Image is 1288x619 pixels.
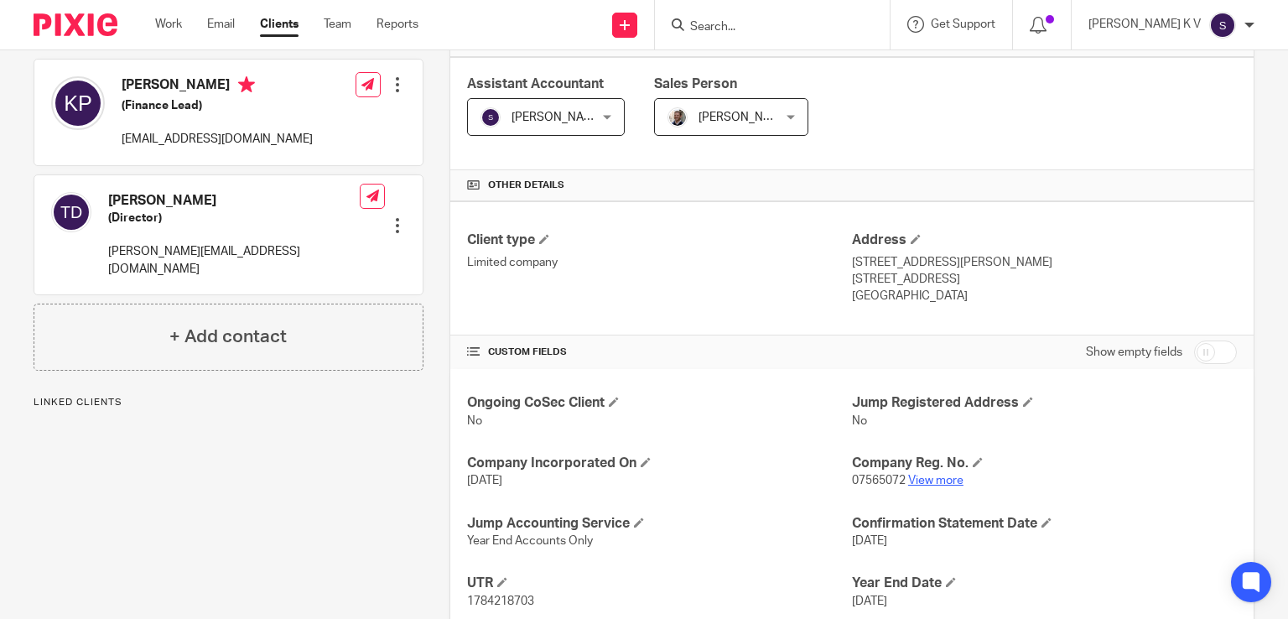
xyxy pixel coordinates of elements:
[480,107,501,127] img: svg%3E
[155,16,182,33] a: Work
[852,596,887,607] span: [DATE]
[324,16,351,33] a: Team
[467,415,482,427] span: No
[467,455,852,472] h4: Company Incorporated On
[852,515,1237,533] h4: Confirmation Statement Date
[852,394,1237,412] h4: Jump Registered Address
[467,475,502,486] span: [DATE]
[654,77,737,91] span: Sales Person
[51,76,105,130] img: svg%3E
[34,13,117,36] img: Pixie
[852,271,1237,288] p: [STREET_ADDRESS]
[908,475,963,486] a: View more
[852,415,867,427] span: No
[467,231,852,249] h4: Client type
[467,575,852,592] h4: UTR
[467,515,852,533] h4: Jump Accounting Service
[377,16,418,33] a: Reports
[207,16,235,33] a: Email
[488,179,564,192] span: Other details
[852,288,1237,304] p: [GEOGRAPHIC_DATA]
[852,575,1237,592] h4: Year End Date
[852,254,1237,271] p: [STREET_ADDRESS][PERSON_NAME]
[852,455,1237,472] h4: Company Reg. No.
[931,18,995,30] span: Get Support
[667,107,688,127] img: Matt%20Circle.png
[852,231,1237,249] h4: Address
[34,396,423,409] p: Linked clients
[122,76,313,97] h4: [PERSON_NAME]
[1086,344,1182,361] label: Show empty fields
[108,210,360,226] h5: (Director)
[122,131,313,148] p: [EMAIL_ADDRESS][DOMAIN_NAME]
[122,97,313,114] h5: (Finance Lead)
[1209,12,1236,39] img: svg%3E
[238,76,255,93] i: Primary
[467,535,593,547] span: Year End Accounts Only
[108,243,360,278] p: [PERSON_NAME][EMAIL_ADDRESS][DOMAIN_NAME]
[260,16,299,33] a: Clients
[1088,16,1201,33] p: [PERSON_NAME] K V
[512,112,624,123] span: [PERSON_NAME] K V
[467,596,534,607] span: 1784218703
[467,346,852,359] h4: CUSTOM FIELDS
[51,192,91,232] img: svg%3E
[467,394,852,412] h4: Ongoing CoSec Client
[169,324,287,350] h4: + Add contact
[852,535,887,547] span: [DATE]
[467,77,604,91] span: Assistant Accountant
[852,475,906,486] span: 07565072
[688,20,839,35] input: Search
[467,254,852,271] p: Limited company
[699,112,791,123] span: [PERSON_NAME]
[108,192,360,210] h4: [PERSON_NAME]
